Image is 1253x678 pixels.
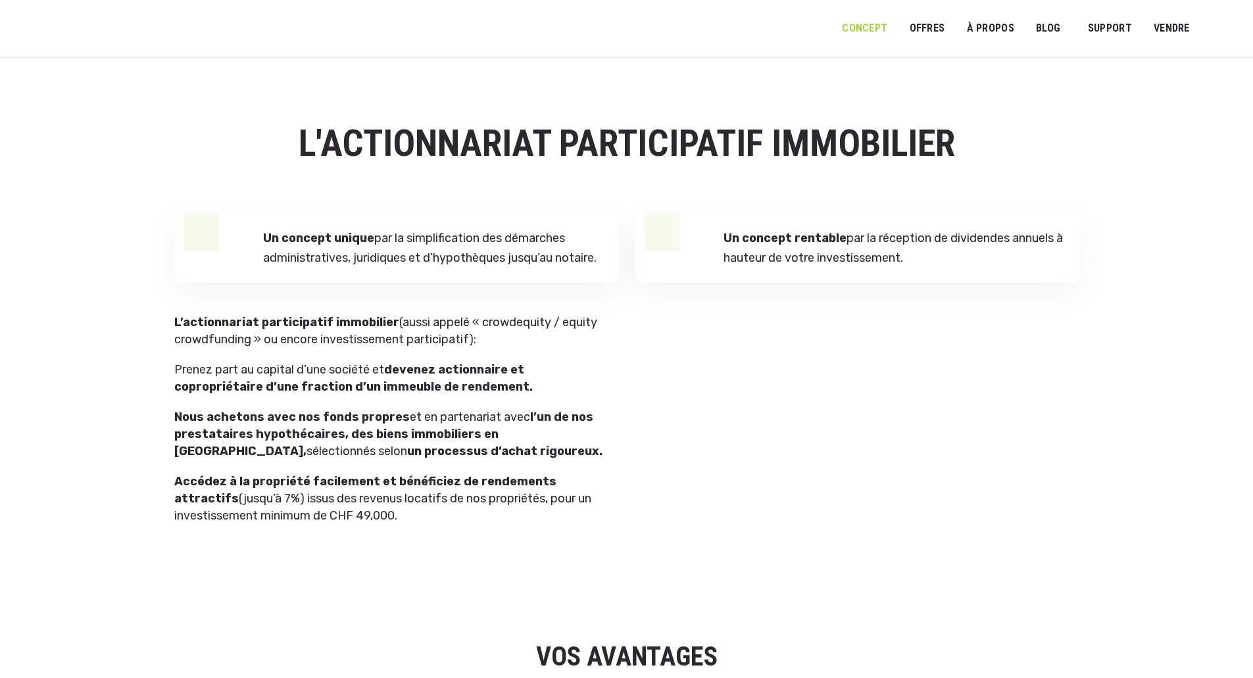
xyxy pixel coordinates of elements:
[635,314,1079,568] img: Concept banner
[1027,14,1069,43] a: Blog
[1217,25,1229,33] img: Français
[724,228,1064,268] p: par la réception de dividendes annuels à hauteur de votre investissement.
[724,231,847,245] strong: Un concept rentable
[958,14,1023,43] a: À PROPOS
[1145,14,1198,43] a: VENDRE
[174,314,606,348] p: (aussi appelé « crowdequity / equity crowdfunding » ou encore investissement participatif):
[174,315,333,329] strong: L’actionnariat participatif
[900,14,953,43] a: OFFRES
[336,315,399,329] strong: immobilier
[174,473,606,524] p: (jusqu’à 7%) issus des revenus locatifs de nos propriétés, pour un investissement minimum de CHF ...
[842,12,1233,45] nav: Menu principal
[174,361,606,395] p: Prenez part au capital d’une société et
[174,362,533,394] strong: devenez actionnaire et copropriétaire d’une fraction d’un immeuble de rendement.
[174,124,1079,164] h1: L'ACTIONNARIAT PARTICIPATIF IMMOBILIER
[1208,16,1237,41] a: Passer à
[20,14,122,47] img: Logo
[1079,14,1141,43] a: SUPPORT
[174,410,593,458] strong: l’un de nos prestataires hypothécaires, des biens immobiliers en [GEOGRAPHIC_DATA],
[174,410,410,424] strong: Nous achetons avec nos fonds propres
[174,640,1079,674] h2: VOS AVANTAGES
[833,14,896,43] a: Concept
[263,231,374,245] strong: Un concept unique
[263,228,604,268] p: par la simplification des démarches administratives, juridiques et d’hypothèques jusqu’au notaire.
[174,408,606,460] p: et en partenariat avec sélectionnés selon
[174,474,556,506] strong: Accédez à la propriété facilement et bénéficiez de rendements attractifs
[407,444,602,458] strong: un processus d’achat rigoureux.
